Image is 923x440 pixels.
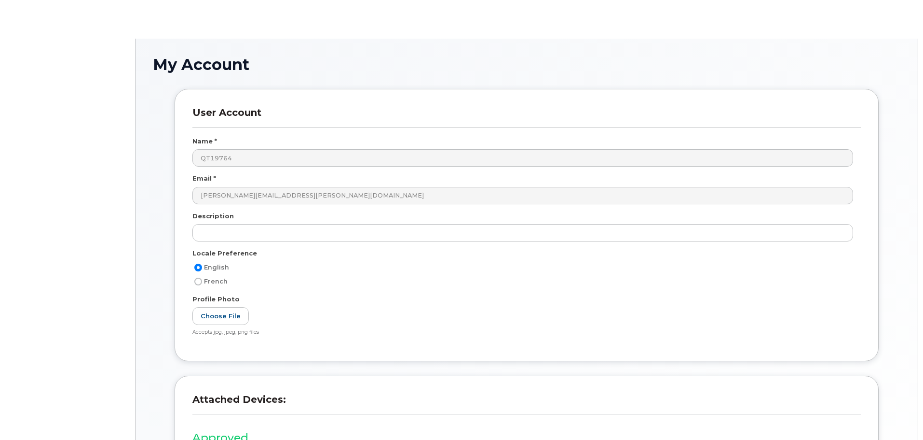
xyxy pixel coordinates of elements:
span: English [204,264,229,271]
label: Email * [192,174,216,183]
input: English [194,264,202,271]
div: Accepts jpg, jpeg, png files [192,329,853,336]
h3: Attached Devices: [192,394,861,414]
h1: My Account [153,56,900,73]
h3: User Account [192,107,861,128]
label: Choose File [192,307,249,325]
label: Profile Photo [192,295,240,304]
span: French [204,278,228,285]
label: Description [192,212,234,221]
input: French [194,278,202,285]
label: Name * [192,137,217,146]
label: Locale Preference [192,249,257,258]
